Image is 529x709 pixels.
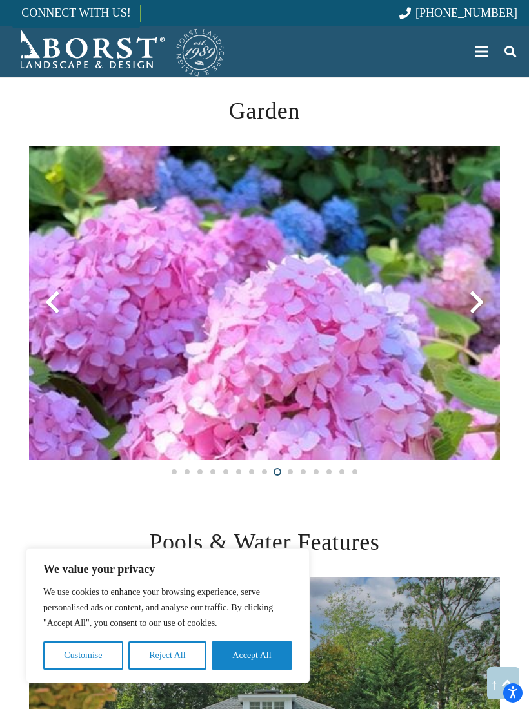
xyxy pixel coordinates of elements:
a: Search [497,35,523,68]
button: Customise [43,641,123,670]
h2: Pools & Water Features [29,525,500,559]
button: Accept All [212,641,292,670]
h2: Garden [29,93,500,128]
a: Menu [466,35,498,68]
a: Borst-Logo [12,26,226,77]
span: [PHONE_NUMBER] [415,6,517,19]
p: We use cookies to enhance your browsing experience, serve personalised ads or content, and analys... [43,585,292,631]
a: Back to top [487,667,519,699]
p: We value your privacy [43,561,292,577]
a: [PHONE_NUMBER] [399,6,517,19]
button: Reject All [128,641,206,670]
